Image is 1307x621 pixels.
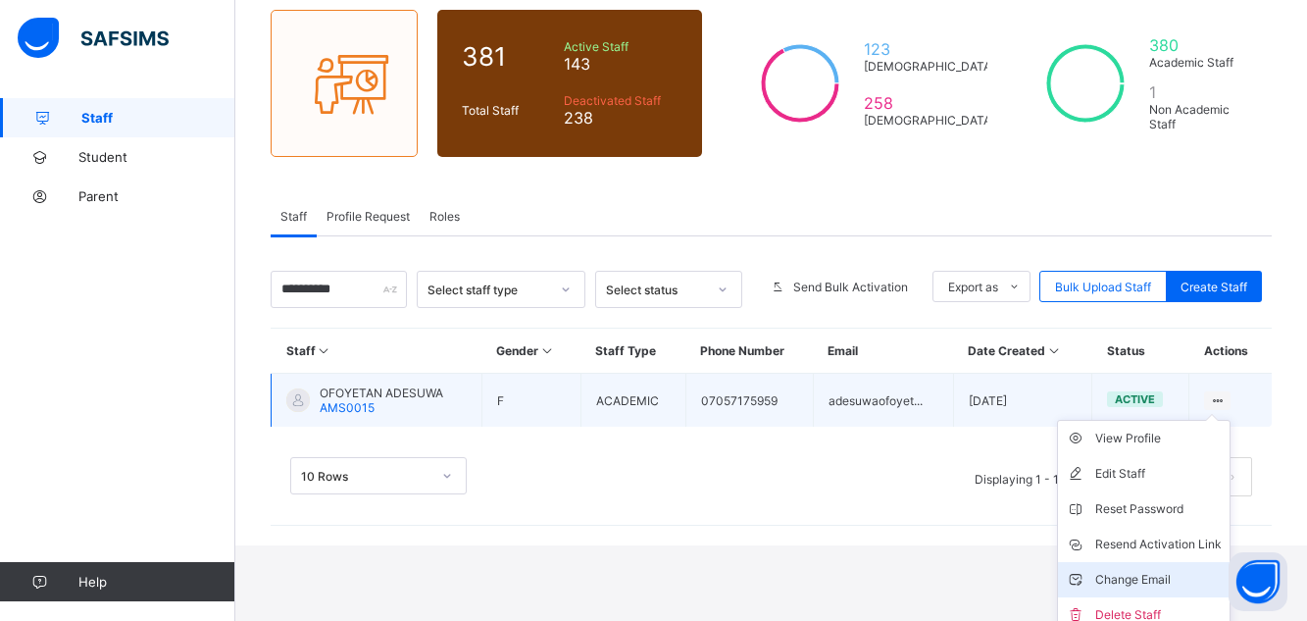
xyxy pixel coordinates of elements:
[272,329,482,374] th: Staff
[864,59,995,74] span: [DEMOGRAPHIC_DATA]
[1092,329,1189,374] th: Status
[538,343,555,358] i: Sort in Ascending Order
[793,280,908,294] span: Send Bulk Activation
[685,374,813,428] td: 07057175959
[481,329,580,374] th: Gender
[1095,499,1222,519] div: Reset Password
[1149,35,1247,55] span: 380
[606,283,706,297] div: Select status
[427,283,550,297] div: Select staff type
[78,149,235,165] span: Student
[1045,343,1062,358] i: Sort in Ascending Order
[1149,55,1247,70] span: Academic Staff
[1149,102,1247,131] span: Non Academic Staff
[1095,464,1222,484] div: Edit Staff
[948,280,998,294] span: Export as
[457,98,559,123] div: Total Staff
[1095,535,1222,554] div: Resend Activation Link
[864,113,995,128] span: [DEMOGRAPHIC_DATA]
[327,209,410,224] span: Profile Request
[1189,329,1272,374] th: Actions
[580,329,685,374] th: Staff Type
[1213,457,1252,496] button: next page
[564,39,679,54] span: Active Staff
[1229,552,1287,611] button: Open asap
[320,400,375,415] span: AMS0015
[564,93,679,108] span: Deactivated Staff
[81,110,235,126] span: Staff
[685,329,813,374] th: Phone Number
[580,374,685,428] td: ACADEMIC
[320,386,443,400] span: OFOYETAN ADESUWA
[813,329,953,374] th: Email
[280,209,307,224] span: Staff
[564,54,679,74] span: 143
[78,574,234,590] span: Help
[1181,280,1247,294] span: Create Staff
[953,374,1091,428] td: [DATE]
[960,457,1117,496] li: Displaying 1 - 1 out of 1
[316,343,332,358] i: Sort in Ascending Order
[864,93,995,113] span: 258
[1095,570,1222,590] div: Change Email
[953,329,1091,374] th: Date Created
[1115,392,1155,406] span: active
[78,188,235,204] span: Parent
[1095,429,1222,448] div: View Profile
[462,41,554,72] span: 381
[1149,82,1247,102] span: 1
[1055,280,1151,294] span: Bulk Upload Staff
[429,209,460,224] span: Roles
[18,18,169,59] img: safsims
[864,39,995,59] span: 123
[1213,457,1252,496] li: 下一页
[813,374,953,428] td: adesuwaofoyet...
[301,469,430,484] div: 10 Rows
[564,108,679,128] span: 238
[481,374,580,428] td: F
